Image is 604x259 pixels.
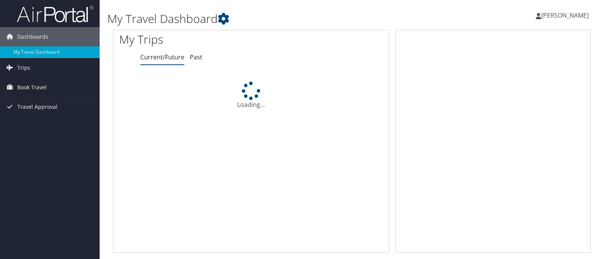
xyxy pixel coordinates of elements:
span: [PERSON_NAME] [541,11,589,20]
span: Travel Approval [17,97,57,116]
span: Trips [17,58,30,77]
span: Book Travel [17,78,47,97]
h1: My Trips [119,31,268,48]
div: Loading... [113,82,389,109]
a: Current/Future [140,53,184,61]
img: airportal-logo.png [17,5,94,23]
span: Dashboards [17,27,48,46]
h1: My Travel Dashboard [107,11,433,27]
a: [PERSON_NAME] [536,4,596,27]
a: Past [190,53,202,61]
